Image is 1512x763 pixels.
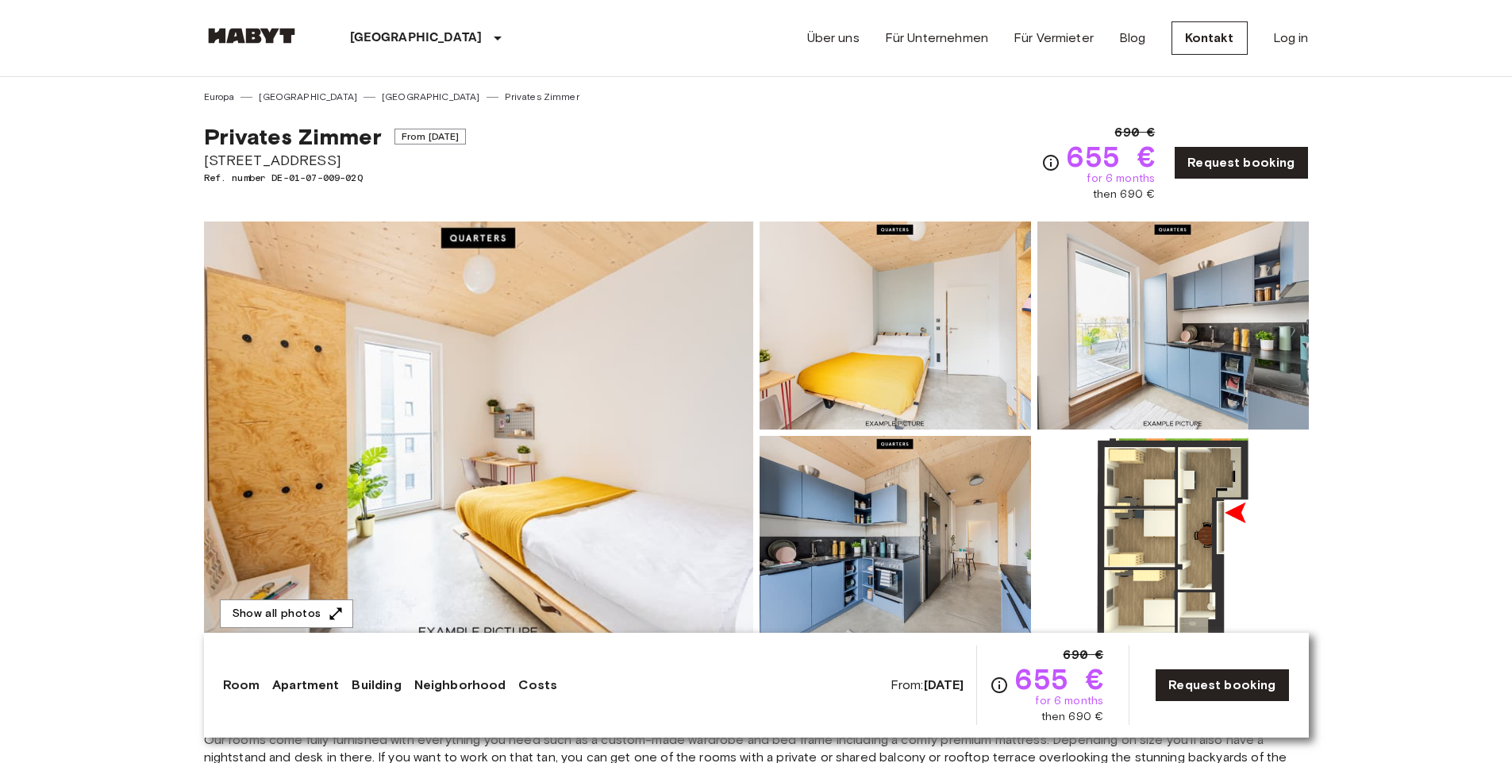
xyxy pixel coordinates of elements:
span: 655 € [1015,665,1103,693]
a: Über uns [807,29,860,48]
a: Europa [204,90,235,104]
a: [GEOGRAPHIC_DATA] [382,90,480,104]
img: Marketing picture of unit DE-01-07-009-02Q [204,222,753,644]
b: [DATE] [924,677,964,692]
a: Neighborhood [414,676,506,695]
button: Show all photos [220,599,353,629]
svg: Check cost overview for full price breakdown. Please note that discounts apply to new joiners onl... [1041,153,1060,172]
span: 690 € [1114,123,1155,142]
a: Costs [518,676,557,695]
span: then 690 € [1041,709,1104,725]
span: for 6 months [1087,171,1155,187]
a: Log in [1273,29,1309,48]
img: Picture of unit DE-01-07-009-02Q [760,436,1031,644]
span: [STREET_ADDRESS] [204,150,467,171]
a: Apartment [272,676,339,695]
a: Room [223,676,260,695]
span: From: [891,676,964,694]
a: Request booking [1155,669,1289,702]
span: Privates Zimmer [204,123,382,150]
span: then 690 € [1093,187,1156,202]
img: Picture of unit DE-01-07-009-02Q [1037,436,1309,644]
span: for 6 months [1035,693,1103,709]
p: [GEOGRAPHIC_DATA] [350,29,483,48]
a: Kontakt [1172,21,1248,55]
span: From [DATE] [394,129,467,145]
a: [GEOGRAPHIC_DATA] [259,90,357,104]
svg: Check cost overview for full price breakdown. Please note that discounts apply to new joiners onl... [990,676,1009,695]
a: Blog [1119,29,1146,48]
img: Picture of unit DE-01-07-009-02Q [1037,222,1309,430]
a: Für Unternehmen [885,29,988,48]
a: Request booking [1174,146,1308,179]
a: Für Vermieter [1014,29,1094,48]
span: Ref. number DE-01-07-009-02Q [204,171,467,185]
span: 655 € [1067,142,1155,171]
a: Building [352,676,401,695]
span: 690 € [1063,645,1103,665]
a: Privates Zimmer [505,90,579,104]
img: Habyt [204,28,299,44]
img: Picture of unit DE-01-07-009-02Q [760,222,1031,430]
